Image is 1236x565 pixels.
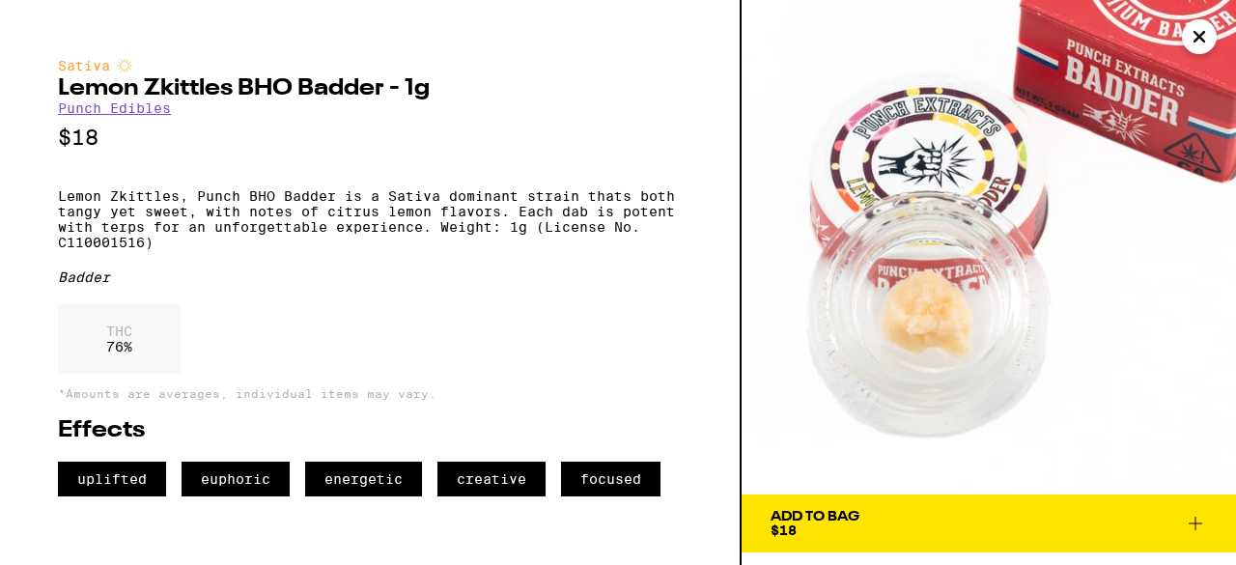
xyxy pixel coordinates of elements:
span: $18 [771,523,797,538]
div: Add To Bag [771,510,859,523]
span: creative [437,462,546,496]
div: Sativa [58,58,682,73]
div: 76 % [58,304,181,374]
span: focused [561,462,660,496]
p: Lemon Zkittles, Punch BHO Badder is a Sativa dominant strain thats both tangy yet sweet, with not... [58,188,682,250]
button: Add To Bag$18 [742,494,1236,552]
span: energetic [305,462,422,496]
p: THC [106,324,132,339]
p: *Amounts are averages, individual items may vary. [58,387,682,400]
span: uplifted [58,462,166,496]
span: euphoric [182,462,290,496]
div: Badder [58,269,682,285]
a: Punch Edibles [58,100,171,116]
button: Close [1182,19,1217,54]
span: Hi. Need any help? [12,14,139,29]
p: $18 [58,126,682,150]
img: sativaColor.svg [117,58,132,73]
h2: Lemon Zkittles BHO Badder - 1g [58,77,682,100]
h2: Effects [58,419,682,442]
